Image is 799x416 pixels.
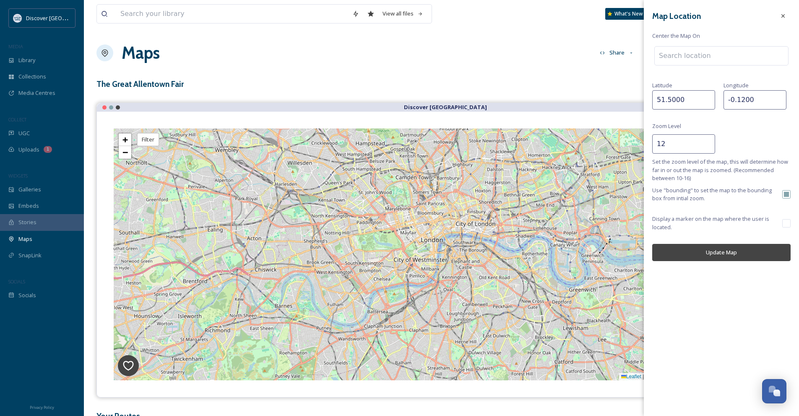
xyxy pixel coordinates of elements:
button: Update Map [652,244,791,261]
span: Library [18,56,35,64]
span: Embeds [18,202,39,210]
input: 51.5 [652,90,715,110]
a: Zoom out [119,146,131,159]
span: Latitude [652,81,672,89]
div: 1 [44,146,52,153]
strong: Discover [GEOGRAPHIC_DATA] [404,103,487,111]
a: Leaflet [621,374,641,379]
button: Open Chat [762,379,786,403]
span: Maps [18,235,32,243]
a: View all files [378,5,427,22]
span: Set the zoom level of the map, this will determine how far in or out the map is zoomed. (Recommen... [652,158,791,182]
h3: The Great Allentown Fair [96,78,786,90]
div: Filter [137,133,159,147]
span: Stories [18,218,36,226]
a: Maps [122,40,160,65]
span: Discover [GEOGRAPHIC_DATA] [26,14,102,22]
img: DLV-Blue-Stacked%20%281%29.png [13,14,22,22]
a: Zoom in [119,133,131,146]
input: Search location [655,47,788,65]
input: Search your library [116,5,348,23]
span: COLLECT [8,116,26,123]
h3: Map Location [652,10,701,22]
span: − [122,147,128,157]
span: Galleries [18,186,41,194]
span: Longitude [724,81,749,89]
span: SnapLink [18,251,42,259]
span: Center the Map On [652,32,700,40]
span: Zoom Level [652,122,681,130]
span: + [122,134,128,145]
button: Share [596,44,638,61]
span: MEDIA [8,43,23,50]
span: Display a marker on the map where the user is located. [652,215,775,231]
a: What's New [605,8,647,20]
a: Privacy Policy [30,402,54,412]
div: Map Courtesy of © contributors [619,373,769,380]
span: UGC [18,129,30,137]
span: Media Centres [18,89,55,97]
span: WIDGETS [8,173,28,179]
span: Privacy Policy [30,405,54,410]
span: | [643,374,644,379]
span: Uploads [18,146,39,154]
span: SOCIALS [8,278,25,285]
button: Customise [642,44,697,61]
span: Use "bounding" to set the map to the bounding box from intial zoom. [652,186,776,202]
input: -0.12 [724,90,786,110]
input: 12 [652,134,715,154]
span: Socials [18,291,36,299]
span: Collections [18,73,46,81]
